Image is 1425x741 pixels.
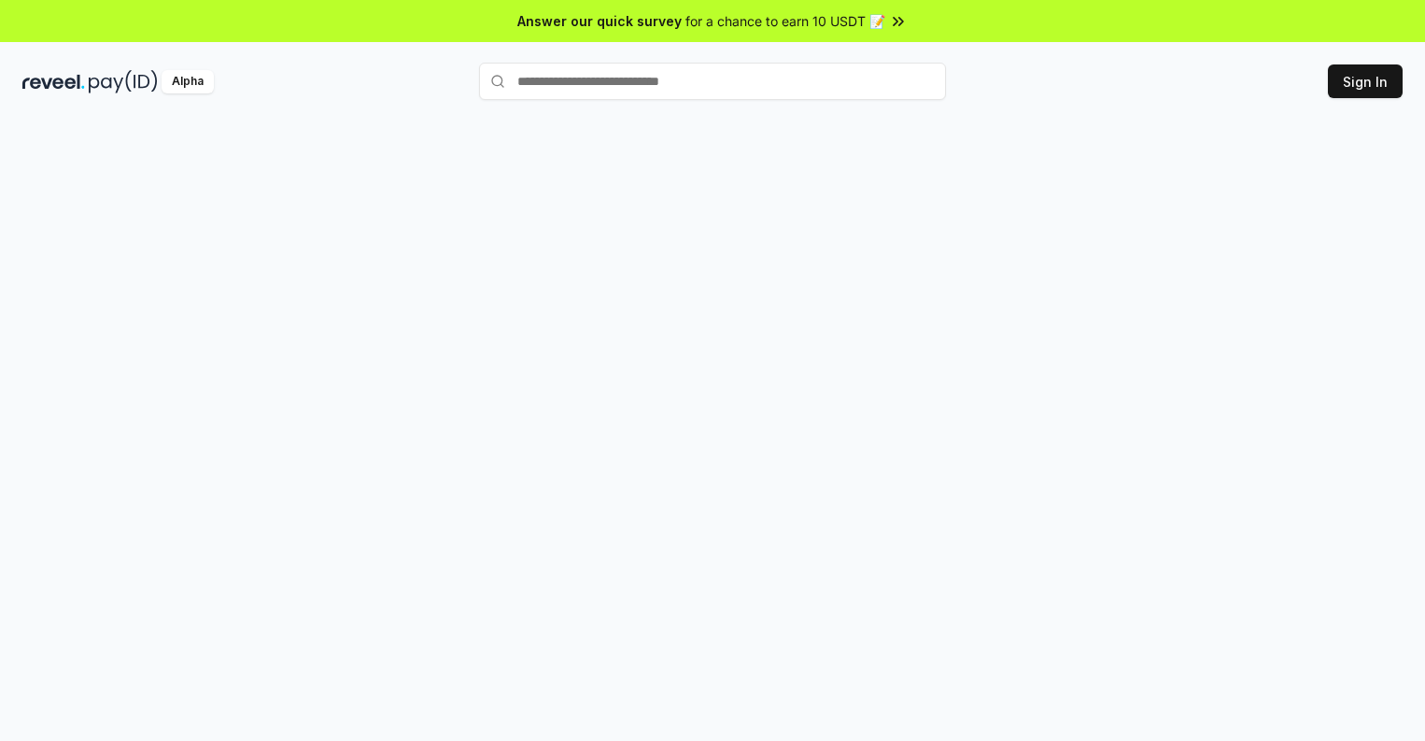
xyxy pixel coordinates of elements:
[162,70,214,93] div: Alpha
[1328,64,1403,98] button: Sign In
[685,11,885,31] span: for a chance to earn 10 USDT 📝
[517,11,682,31] span: Answer our quick survey
[22,70,85,93] img: reveel_dark
[89,70,158,93] img: pay_id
